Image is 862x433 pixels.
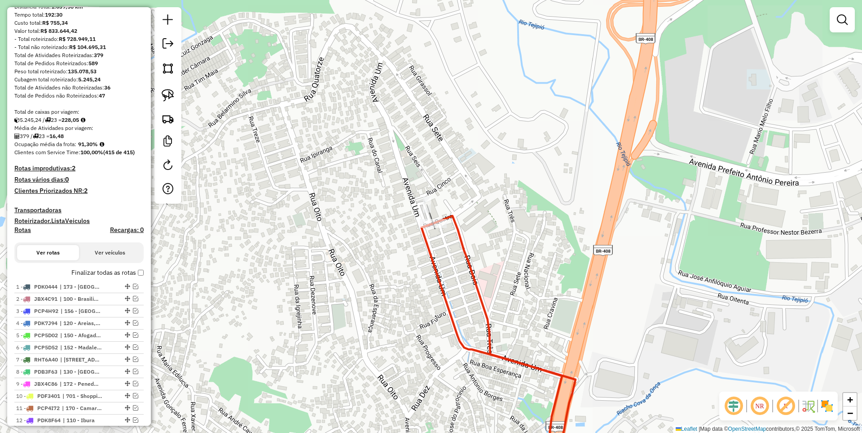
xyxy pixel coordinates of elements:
[16,308,58,314] span: 3 -
[125,344,130,350] em: Alterar sequência das rotas
[133,369,138,374] em: Visualizar rota
[16,283,57,290] span: 1 -
[34,344,58,351] span: PCP5D52
[16,393,60,399] span: 10 -
[34,356,58,363] span: RHT6A40
[34,283,57,290] span: PDK0444
[14,92,144,100] div: Total de Pedidos não Roteirizados:
[62,404,103,412] span: 170 - Camaragibe
[14,11,144,19] div: Tempo total:
[820,399,834,413] img: Exibir/Ocultar setores
[133,296,138,301] em: Visualizar rota
[14,217,144,225] h4: Roteirizador.ListaVeiculos
[60,295,101,303] span: 100 - Brasilia Teimosa, 102 - Terceiro Jardim
[133,284,138,289] em: Visualizar rota
[133,344,138,350] em: Visualizar rota
[49,133,64,139] strong: 16,48
[72,164,75,172] strong: 2
[110,226,144,234] h4: Recargas: 0
[60,319,101,327] span: 120 - Areias, 121 - Caçote
[34,332,58,339] span: PCP5D02
[125,381,130,386] em: Alterar sequência das rotas
[138,270,144,276] input: Finalizar todas as rotas
[37,405,60,411] span: PCP4I72
[14,124,144,132] div: Média de Atividades por viagem:
[16,356,58,363] span: 7 -
[45,117,51,123] i: Total de rotas
[847,394,853,405] span: +
[81,117,85,123] i: Meta Caixas/viagem: 220,92 Diferença: 7,13
[133,381,138,386] em: Visualizar rota
[99,92,105,99] strong: 47
[94,52,103,58] strong: 379
[833,11,851,29] a: Exibir filtros
[34,308,58,314] span: PCP4H92
[34,380,57,387] span: JBX4C86
[78,76,101,83] strong: 5.245,24
[14,165,144,172] h4: Rotas improdutivas:
[159,156,177,176] a: Reroteirizar Sessão
[63,416,104,424] span: 110 - Ibura
[14,116,144,124] div: 5.245,24 / 23 =
[37,393,60,399] span: PDF3401
[14,206,144,214] h4: Transportadoras
[33,134,39,139] i: Total de rotas
[65,175,69,183] strong: 0
[16,417,61,424] span: 12 -
[14,226,31,234] a: Rotas
[14,76,144,84] div: Cubagem total roteirizado:
[125,357,130,362] em: Alterar sequência das rotas
[775,395,796,417] span: Exibir rótulo
[14,51,144,59] div: Total de Atividades Roteirizadas:
[60,331,101,339] span: 150 - Afogados , 151 - Ilha do Retiro
[699,426,700,432] span: |
[60,344,101,352] span: 152 - Madalena
[103,149,135,156] strong: (415 de 415)
[159,132,177,152] a: Criar modelo
[14,35,144,43] div: - Total roteirizado:
[158,109,178,129] a: Criar rota
[125,284,130,289] em: Alterar sequência das rotas
[728,426,766,432] a: OpenStreetMap
[60,356,101,364] span: 102 - Terceiro Jardim, 104 - Boa Viagem
[14,19,144,27] div: Custo total:
[125,405,130,411] em: Alterar sequência das rotas
[843,406,857,420] a: Zoom out
[14,149,80,156] span: Clientes com Service Time:
[45,11,62,18] strong: 192:30
[14,134,20,139] i: Total de Atividades
[14,187,144,195] h4: Clientes Priorizados NR:
[125,369,130,374] em: Alterar sequência das rotas
[40,27,77,34] strong: R$ 833.644,42
[59,36,96,42] strong: R$ 728.949,11
[34,368,57,375] span: PDB3F63
[84,187,88,195] strong: 2
[16,320,57,326] span: 4 -
[88,60,98,67] strong: 589
[159,35,177,55] a: Exportar sessão
[125,320,130,326] em: Alterar sequência das rotas
[62,392,104,400] span: 701 - Shopping Rio Mar
[162,62,174,75] img: Selecionar atividades - polígono
[133,417,138,423] em: Visualizar rota
[14,176,144,183] h4: Rotas vários dias:
[14,43,144,51] div: - Total não roteirizado:
[133,405,138,411] em: Visualizar rota
[16,368,57,375] span: 8 -
[60,283,101,291] span: 173 - São Lourenço da Mata, 174 - Matriz da Luz
[16,380,57,387] span: 9 -
[125,332,130,338] em: Alterar sequência das rotas
[69,44,106,50] strong: R$ 104.695,31
[14,117,20,123] i: Cubagem total roteirizado
[16,332,58,339] span: 5 -
[125,308,130,313] em: Alterar sequência das rotas
[14,3,144,11] div: Distância Total:
[133,308,138,313] em: Visualizar rota
[673,425,862,433] div: Map data © contributors,© 2025 TomTom, Microsoft
[801,399,815,413] img: Fluxo de ruas
[843,393,857,406] a: Zoom in
[100,142,104,147] em: Média calculada utilizando a maior ocupação (%Peso ou %Cubagem) de cada rota da sessão. Rotas cro...
[68,68,97,75] strong: 135.078,53
[34,295,57,302] span: JBX4C91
